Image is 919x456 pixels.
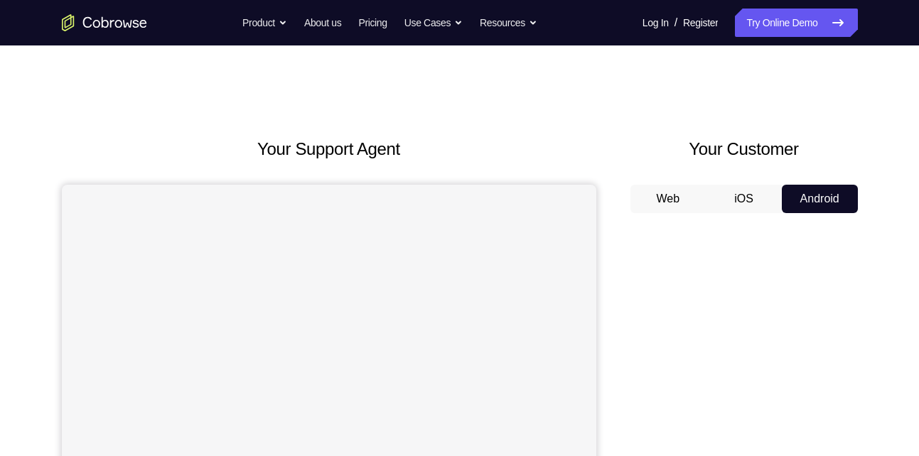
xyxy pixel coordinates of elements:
[782,185,858,213] button: Android
[643,9,669,37] a: Log In
[683,9,718,37] a: Register
[675,14,677,31] span: /
[630,185,706,213] button: Web
[304,9,341,37] a: About us
[735,9,857,37] a: Try Online Demo
[630,136,858,162] h2: Your Customer
[62,136,596,162] h2: Your Support Agent
[480,9,537,37] button: Resources
[706,185,782,213] button: iOS
[404,9,463,37] button: Use Cases
[358,9,387,37] a: Pricing
[62,14,147,31] a: Go to the home page
[242,9,287,37] button: Product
